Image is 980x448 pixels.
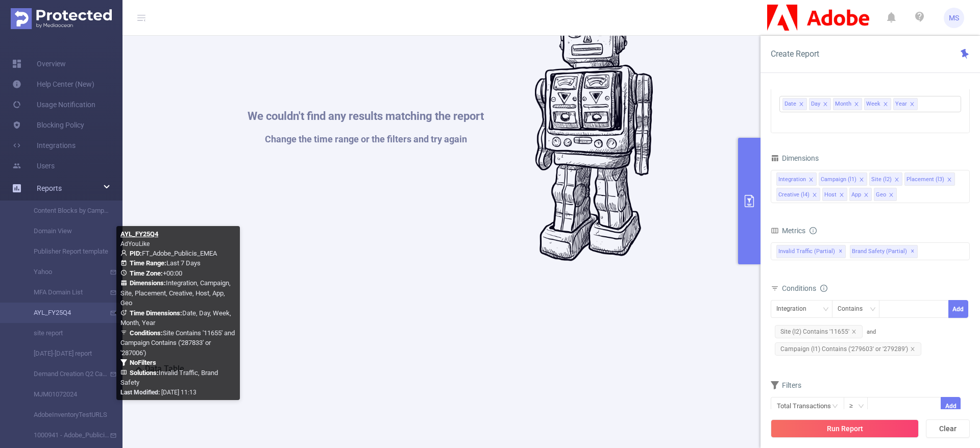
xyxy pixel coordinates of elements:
div: Placement (l3) [906,173,944,186]
span: ✕ [839,245,843,258]
div: Host [824,188,837,202]
a: Content Blocks by Campaign [20,201,110,221]
div: App [851,188,861,202]
a: MJM01072024 [20,384,110,405]
li: Campaign (l1) [819,172,867,186]
span: Dimensions [771,154,819,162]
a: site report [20,323,110,343]
span: Year [895,98,907,110]
span: Invalid Traffic (partial) [776,245,846,258]
b: Conditions : [130,329,163,337]
span: MS [949,8,959,28]
i: icon: close [854,102,859,108]
span: Invalid Traffic, Brand Safety [120,369,218,387]
i: icon: close [851,329,856,334]
span: Create Report [771,49,819,59]
li: App [849,188,872,201]
a: Demand Creation Q2 Campaigns [20,364,110,384]
a: Domain View [20,221,110,241]
div: ≥ [849,397,860,414]
span: Month [835,98,851,110]
a: Yahoo [20,262,110,282]
a: Integrations [12,135,76,156]
b: Solutions : [130,369,159,377]
b: PID: [130,250,142,257]
span: Metrics [771,227,805,235]
li: Site (l2) [869,172,902,186]
span: Conditions [782,284,827,292]
div: Geo [876,188,886,202]
span: Filters [771,381,801,389]
i: icon: down [823,306,829,313]
i: icon: down [870,306,876,313]
span: Week [866,98,880,110]
span: and [771,329,925,353]
button: Add [941,397,961,415]
li: Geo [874,188,897,201]
h1: We couldn't find any results matching the report [248,111,484,122]
i: icon: close [883,102,888,108]
b: Time Zone: [130,269,163,277]
li: Month [833,98,862,110]
span: [DATE] 11:13 [120,389,197,396]
a: MFA Domain List [20,282,110,303]
i: icon: close [859,177,864,183]
a: Help Center (New) [12,74,94,94]
span: Day [811,98,820,110]
div: Campaign (l1) [821,173,856,186]
li: Integration [776,172,817,186]
a: Usage Notification [12,94,95,115]
h1: Change the time range or the filters and try again [248,135,484,144]
span: Site (l2) Contains '11655' [775,325,863,338]
b: Time Dimensions : [130,309,182,317]
li: Day [809,98,831,110]
i: icon: close [864,192,869,198]
div: Integration [778,173,806,186]
a: [DATE]-[DATE] report [20,343,110,364]
li: Date [782,98,807,110]
b: Last Modified: [120,389,160,396]
div: Creative (l4) [778,188,810,202]
i: icon: close [889,192,894,198]
img: Protected Media [11,8,112,29]
i: icon: close [799,102,804,108]
span: Campaign (l1) Contains ('279603' or '279289') [775,342,921,356]
i: icon: close [808,177,814,183]
span: Date, Day, Week, Month, Year [120,309,231,327]
div: Contains [838,301,870,317]
li: Year [893,98,918,110]
i: icon: down [858,403,864,410]
button: Clear [926,419,970,438]
i: icon: close [812,192,817,198]
img: # [535,6,653,261]
span: ✕ [911,245,915,258]
i: icon: info-circle [820,285,827,292]
span: Reports [37,184,62,192]
b: AYL_FY25Q4 [120,230,158,238]
a: AdobeInventoryTestURLS [20,405,110,425]
div: Site (l2) [871,173,892,186]
a: 1000941 - Adobe_Publicis_EMEA_Misinformation [20,425,110,445]
b: Dimensions : [130,279,166,287]
span: FT_Adobe_Publicis_EMEA Last 7 Days +00:00 [120,250,235,387]
a: Blocking Policy [12,115,84,135]
i: icon: info-circle [810,227,817,234]
div: Integration [776,301,814,317]
i: icon: close [823,102,828,108]
i: icon: close [894,177,899,183]
a: AYL_FY25Q4 [20,303,110,323]
i: icon: user [120,250,130,256]
b: No Filters [130,359,156,366]
span: AdYouLike [120,240,150,247]
li: Placement (l3) [904,172,955,186]
span: Brand Safety (partial) [850,245,918,258]
span: Site Contains '11655' and Campaign Contains ('287833' or '287006') [120,329,235,357]
li: Creative (l4) [776,188,820,201]
li: Host [822,188,847,201]
i: icon: close [947,177,952,183]
a: Users [12,156,55,176]
i: icon: close [910,102,915,108]
a: Reports [37,178,62,198]
i: icon: close [839,192,844,198]
button: Run Report [771,419,919,438]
